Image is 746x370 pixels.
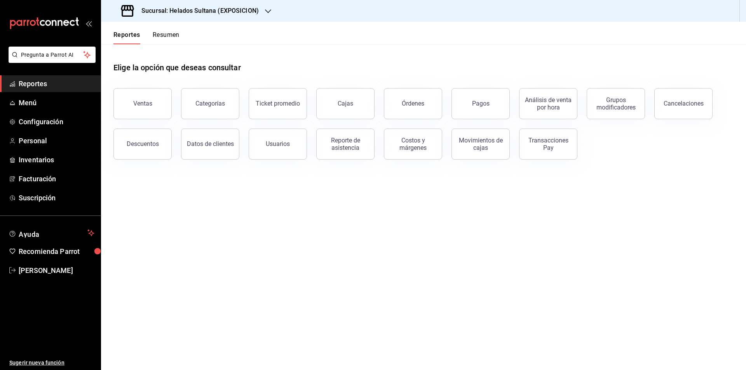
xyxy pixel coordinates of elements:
[113,31,180,44] div: navigation tabs
[19,155,94,165] span: Inventarios
[338,100,353,107] div: Cajas
[524,96,572,111] div: Análisis de venta por hora
[19,265,94,276] span: [PERSON_NAME]
[127,140,159,148] div: Descuentos
[113,62,241,73] h1: Elige la opción que deseas consultar
[181,88,239,119] button: Categorías
[153,31,180,44] button: Resumen
[133,100,152,107] div: Ventas
[9,47,96,63] button: Pregunta a Parrot AI
[19,246,94,257] span: Recomienda Parrot
[256,100,300,107] div: Ticket promedio
[19,228,84,238] span: Ayuda
[384,88,442,119] button: Órdenes
[19,116,94,127] span: Configuración
[187,140,234,148] div: Datos de clientes
[402,100,424,107] div: Órdenes
[316,129,375,160] button: Reporte de asistencia
[249,129,307,160] button: Usuarios
[266,140,290,148] div: Usuarios
[389,137,437,151] div: Costos y márgenes
[181,129,239,160] button: Datos de clientes
[519,88,577,119] button: Análisis de venta por hora
[19,193,94,203] span: Suscripción
[451,88,510,119] button: Pagos
[664,100,704,107] div: Cancelaciones
[113,129,172,160] button: Descuentos
[19,135,94,146] span: Personal
[135,6,259,16] h3: Sucursal: Helados Sultana (EXPOSICION)
[384,129,442,160] button: Costos y márgenes
[21,51,84,59] span: Pregunta a Parrot AI
[451,129,510,160] button: Movimientos de cajas
[472,100,490,107] div: Pagos
[249,88,307,119] button: Ticket promedio
[524,137,572,151] div: Transacciones Pay
[519,129,577,160] button: Transacciones Pay
[19,97,94,108] span: Menú
[321,137,370,151] div: Reporte de asistencia
[457,137,505,151] div: Movimientos de cajas
[195,100,225,107] div: Categorías
[587,88,645,119] button: Grupos modificadores
[113,31,140,44] button: Reportes
[316,88,375,119] button: Cajas
[113,88,172,119] button: Ventas
[9,359,94,367] span: Sugerir nueva función
[592,96,640,111] div: Grupos modificadores
[654,88,713,119] button: Cancelaciones
[19,174,94,184] span: Facturación
[19,78,94,89] span: Reportes
[85,20,92,26] button: open_drawer_menu
[5,56,96,64] a: Pregunta a Parrot AI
